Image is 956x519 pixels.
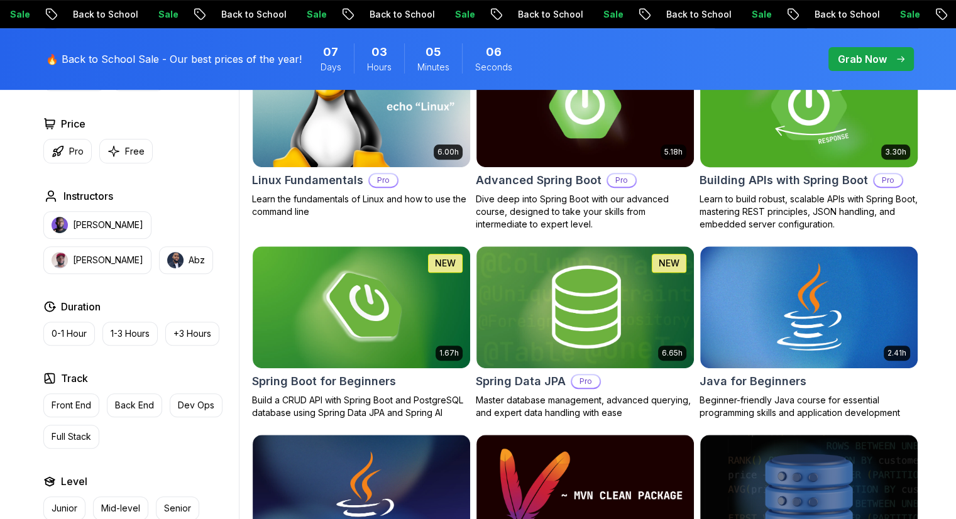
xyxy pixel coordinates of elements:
p: Dev Ops [178,399,214,412]
p: Pro [874,174,902,187]
a: Advanced Spring Boot card5.18hAdvanced Spring BootProDive deep into Spring Boot with our advanced... [476,45,695,231]
button: 0-1 Hour [43,322,95,346]
img: Java for Beginners card [700,246,918,368]
button: instructor imgAbz [159,246,213,274]
p: Free [125,145,145,158]
h2: Instructors [63,188,113,204]
p: Dive deep into Spring Boot with our advanced course, designed to take your skills from intermedia... [476,193,695,231]
a: Building APIs with Spring Boot card3.30hBuilding APIs with Spring BootProLearn to build robust, s... [700,45,918,231]
p: Full Stack [52,430,91,443]
p: Pro [370,174,397,187]
span: Seconds [475,61,512,74]
p: Pro [608,174,635,187]
button: Dev Ops [170,393,223,417]
span: 5 Minutes [426,43,441,61]
p: 6.00h [437,147,459,157]
button: Pro [43,139,92,163]
a: Spring Data JPA card6.65hNEWSpring Data JPAProMaster database management, advanced querying, and ... [476,246,695,419]
h2: Duration [61,299,101,314]
span: Minutes [417,61,449,74]
p: Back to School [197,8,282,21]
button: +3 Hours [165,322,219,346]
p: 5.18h [664,147,683,157]
img: instructor img [167,252,184,268]
p: 1-3 Hours [111,327,150,340]
p: Back End [115,399,154,412]
button: Free [99,139,153,163]
a: Linux Fundamentals card6.00hLinux FundamentalsProLearn the fundamentals of Linux and how to use t... [252,45,471,218]
p: 🔥 Back to School Sale - Our best prices of the year! [46,52,302,67]
h2: Price [61,116,85,131]
h2: Level [61,474,87,489]
button: Front End [43,393,99,417]
p: Sale [727,8,767,21]
p: Beginner-friendly Java course for essential programming skills and application development [700,394,918,419]
h2: Java for Beginners [700,373,806,390]
p: Sale [282,8,322,21]
span: 6 Seconds [486,43,502,61]
p: NEW [435,257,456,270]
button: instructor img[PERSON_NAME] [43,211,151,239]
p: NEW [659,257,679,270]
p: Back to School [345,8,431,21]
span: Days [321,61,341,74]
p: 2.41h [887,348,906,358]
img: Spring Boot for Beginners card [253,246,470,368]
p: [PERSON_NAME] [73,219,143,231]
button: instructor img[PERSON_NAME] [43,246,151,274]
p: Back to School [790,8,876,21]
button: Full Stack [43,425,99,449]
p: Back to School [48,8,134,21]
h2: Spring Data JPA [476,373,566,390]
img: instructor img [52,252,68,268]
button: 1-3 Hours [102,322,158,346]
h2: Advanced Spring Boot [476,172,602,189]
p: Abz [189,254,205,266]
h2: Spring Boot for Beginners [252,373,396,390]
p: Learn the fundamentals of Linux and how to use the command line [252,193,471,218]
p: Pro [572,375,600,388]
p: Sale [579,8,619,21]
p: 6.65h [662,348,683,358]
span: Hours [367,61,392,74]
a: Spring Boot for Beginners card1.67hNEWSpring Boot for BeginnersBuild a CRUD API with Spring Boot ... [252,246,471,419]
p: Sale [431,8,471,21]
button: Back End [107,393,162,417]
span: 7 Days [323,43,338,61]
p: Build a CRUD API with Spring Boot and PostgreSQL database using Spring Data JPA and Spring AI [252,394,471,419]
img: Spring Data JPA card [476,246,694,368]
p: Mid-level [101,502,140,515]
p: Learn to build robust, scalable APIs with Spring Boot, mastering REST principles, JSON handling, ... [700,193,918,231]
img: Advanced Spring Boot card [476,45,694,167]
a: Java for Beginners card2.41hJava for BeginnersBeginner-friendly Java course for essential program... [700,246,918,419]
p: 0-1 Hour [52,327,87,340]
p: 3.30h [885,147,906,157]
p: Sale [134,8,174,21]
p: Senior [164,502,191,515]
p: 1.67h [439,348,459,358]
p: [PERSON_NAME] [73,254,143,266]
p: Back to School [642,8,727,21]
img: Linux Fundamentals card [253,45,470,167]
img: Building APIs with Spring Boot card [695,42,923,170]
p: Sale [876,8,916,21]
p: Pro [69,145,84,158]
h2: Building APIs with Spring Boot [700,172,868,189]
p: +3 Hours [173,327,211,340]
img: instructor img [52,217,68,233]
h2: Linux Fundamentals [252,172,363,189]
h2: Track [61,371,88,386]
span: 3 Hours [371,43,387,61]
p: Grab Now [838,52,887,67]
p: Master database management, advanced querying, and expert data handling with ease [476,394,695,419]
p: Front End [52,399,91,412]
p: Back to School [493,8,579,21]
p: Junior [52,502,77,515]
